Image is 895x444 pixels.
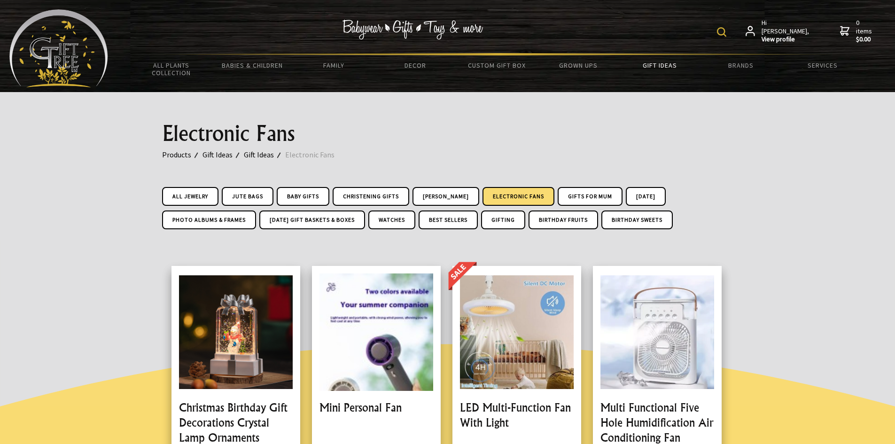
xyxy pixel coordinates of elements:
img: OnSale [448,262,481,293]
a: 0 items$0.00 [840,19,874,44]
a: Electronic Fans [285,148,346,161]
h1: Electronic Fans [162,122,733,145]
a: [DATE] Gift Baskets & Boxes [259,210,365,229]
a: Decor [374,55,456,75]
a: Baby Gifts [277,187,329,206]
a: Gift Ideas [619,55,700,75]
a: Products [162,148,202,161]
img: product search [717,27,726,37]
a: All Jewelry [162,187,218,206]
span: 0 items [856,18,874,44]
a: Gift Ideas [244,148,285,161]
a: Gift Ideas [202,148,244,161]
strong: $0.00 [856,35,874,44]
a: Grown Ups [537,55,619,75]
a: Christening Gifts [333,187,409,206]
a: [PERSON_NAME] [412,187,479,206]
a: Best Sellers [419,210,478,229]
span: Hi [PERSON_NAME], [762,19,810,44]
strong: View profile [762,35,810,44]
a: Babies & Children [212,55,293,75]
a: Family [293,55,374,75]
a: Watches [368,210,415,229]
a: Services [782,55,863,75]
a: Custom Gift Box [456,55,537,75]
a: [DATE] [626,187,666,206]
img: Babywear - Gifts - Toys & more [342,20,483,39]
a: Jute Bags [222,187,273,206]
a: Brands [700,55,782,75]
a: Birthday Fruits [529,210,598,229]
a: Photo Albums & Frames [162,210,256,229]
img: Babyware - Gifts - Toys and more... [9,9,108,87]
a: Gifts For Mum [558,187,623,206]
a: Electronic Fans [483,187,554,206]
a: Birthday Sweets [601,210,673,229]
a: Hi [PERSON_NAME],View profile [746,19,810,44]
a: Gifting [481,210,525,229]
a: All Plants Collection [131,55,212,83]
